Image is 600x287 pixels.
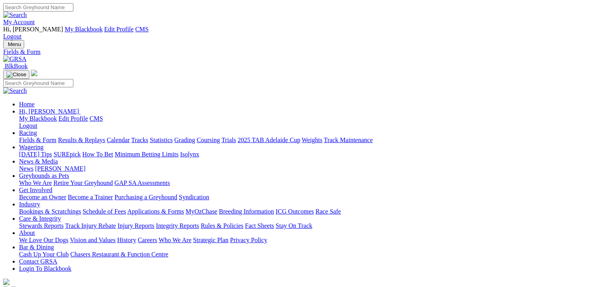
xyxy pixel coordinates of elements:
[59,115,88,122] a: Edit Profile
[193,237,228,243] a: Strategic Plan
[19,258,57,265] a: Contact GRSA
[302,137,322,143] a: Weights
[276,208,314,215] a: ICG Outcomes
[3,70,29,79] button: Toggle navigation
[138,237,157,243] a: Careers
[8,41,21,47] span: Menu
[159,237,192,243] a: Who We Are
[276,222,312,229] a: Stay On Track
[3,40,24,48] button: Toggle navigation
[19,187,52,193] a: Get Involved
[3,12,27,19] img: Search
[3,63,28,69] a: BlkBook
[19,251,69,258] a: Cash Up Your Club
[245,222,274,229] a: Fact Sheets
[54,179,113,186] a: Retire Your Greyhound
[219,208,274,215] a: Breeding Information
[3,26,63,33] span: Hi, [PERSON_NAME]
[90,115,103,122] a: CMS
[3,33,21,40] a: Logout
[35,165,85,172] a: [PERSON_NAME]
[107,137,130,143] a: Calendar
[19,237,68,243] a: We Love Our Dogs
[230,237,267,243] a: Privacy Policy
[70,251,168,258] a: Chasers Restaurant & Function Centre
[19,108,79,115] span: Hi, [PERSON_NAME]
[115,179,170,186] a: GAP SA Assessments
[117,222,154,229] a: Injury Reports
[54,151,81,158] a: SUREpick
[238,137,300,143] a: 2025 TAB Adelaide Cup
[19,201,40,208] a: Industry
[19,108,81,115] a: Hi, [PERSON_NAME]
[82,151,113,158] a: How To Bet
[221,137,236,143] a: Trials
[19,129,37,136] a: Racing
[19,222,63,229] a: Stewards Reports
[19,229,35,236] a: About
[19,115,597,129] div: Hi, [PERSON_NAME]
[19,251,597,258] div: Bar & Dining
[174,137,195,143] a: Grading
[82,208,126,215] a: Schedule of Fees
[3,87,27,94] img: Search
[19,115,57,122] a: My Blackbook
[19,208,597,215] div: Industry
[19,179,597,187] div: Greyhounds as Pets
[324,137,373,143] a: Track Maintenance
[19,215,61,222] a: Care & Integrity
[58,137,105,143] a: Results & Replays
[31,70,37,76] img: logo-grsa-white.png
[104,26,134,33] a: Edit Profile
[186,208,217,215] a: MyOzChase
[19,194,66,200] a: Become an Owner
[19,165,33,172] a: News
[19,122,37,129] a: Logout
[3,26,597,40] div: My Account
[19,194,597,201] div: Get Involved
[19,101,35,108] a: Home
[68,194,113,200] a: Become a Trainer
[156,222,199,229] a: Integrity Reports
[315,208,341,215] a: Race Safe
[6,71,26,78] img: Close
[3,19,35,25] a: My Account
[65,222,116,229] a: Track Injury Rebate
[135,26,149,33] a: CMS
[19,172,69,179] a: Greyhounds as Pets
[19,144,44,150] a: Wagering
[19,265,71,272] a: Login To Blackbook
[19,244,54,250] a: Bar & Dining
[5,63,28,69] span: BlkBook
[19,151,52,158] a: [DATE] Tips
[19,137,56,143] a: Fields & Form
[150,137,173,143] a: Statistics
[19,179,52,186] a: Who We Are
[3,48,597,56] a: Fields & Form
[3,56,27,63] img: GRSA
[19,158,58,165] a: News & Media
[127,208,184,215] a: Applications & Forms
[19,151,597,158] div: Wagering
[131,137,148,143] a: Tracks
[117,237,136,243] a: History
[201,222,243,229] a: Rules & Policies
[19,237,597,244] div: About
[19,222,597,229] div: Care & Integrity
[70,237,115,243] a: Vision and Values
[19,137,597,144] div: Racing
[65,26,103,33] a: My Blackbook
[19,208,81,215] a: Bookings & Scratchings
[179,194,209,200] a: Syndication
[115,194,177,200] a: Purchasing a Greyhound
[3,279,10,285] img: logo-grsa-white.png
[180,151,199,158] a: Isolynx
[115,151,178,158] a: Minimum Betting Limits
[3,3,73,12] input: Search
[197,137,220,143] a: Coursing
[19,165,597,172] div: News & Media
[3,79,73,87] input: Search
